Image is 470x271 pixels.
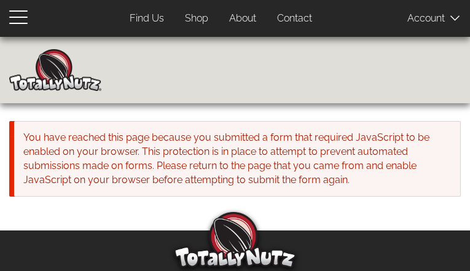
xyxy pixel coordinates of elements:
img: Totally Nutz Logo [174,212,297,268]
a: Find Us [120,7,173,31]
a: Shop [176,7,217,31]
a: Contact [268,7,321,31]
div: You have reached this page because you submitted a form that required JavaScript to be enabled on... [14,121,461,197]
img: Home [9,49,101,91]
a: About [220,7,265,31]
